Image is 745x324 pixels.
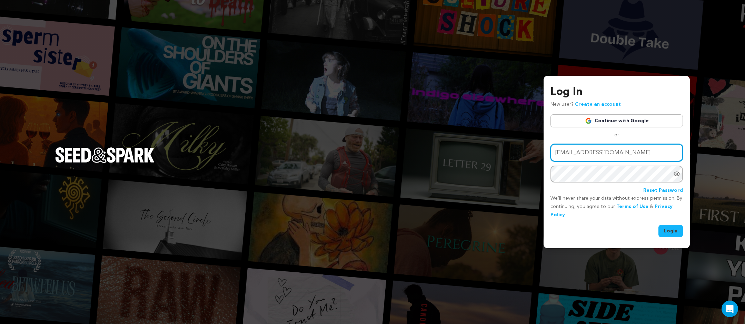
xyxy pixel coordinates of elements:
button: Login [658,225,683,237]
span: or [610,132,623,138]
a: Show password as plain text. Warning: this will display your password on the screen. [673,170,680,177]
a: Seed&Spark Homepage [55,147,155,176]
a: Continue with Google [550,114,683,127]
a: Create an account [575,102,621,107]
p: We’ll never share your data without express permission. By continuing, you agree to our & . [550,195,683,219]
h3: Log In [550,84,683,101]
div: Open Intercom Messenger [722,301,738,317]
a: Reset Password [643,187,683,195]
img: Google logo [585,117,592,124]
a: Terms of Use [616,204,648,209]
input: Email address [550,144,683,161]
p: New user? [550,101,621,109]
a: Privacy Policy [550,204,673,217]
img: Seed&Spark Logo [55,147,155,163]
